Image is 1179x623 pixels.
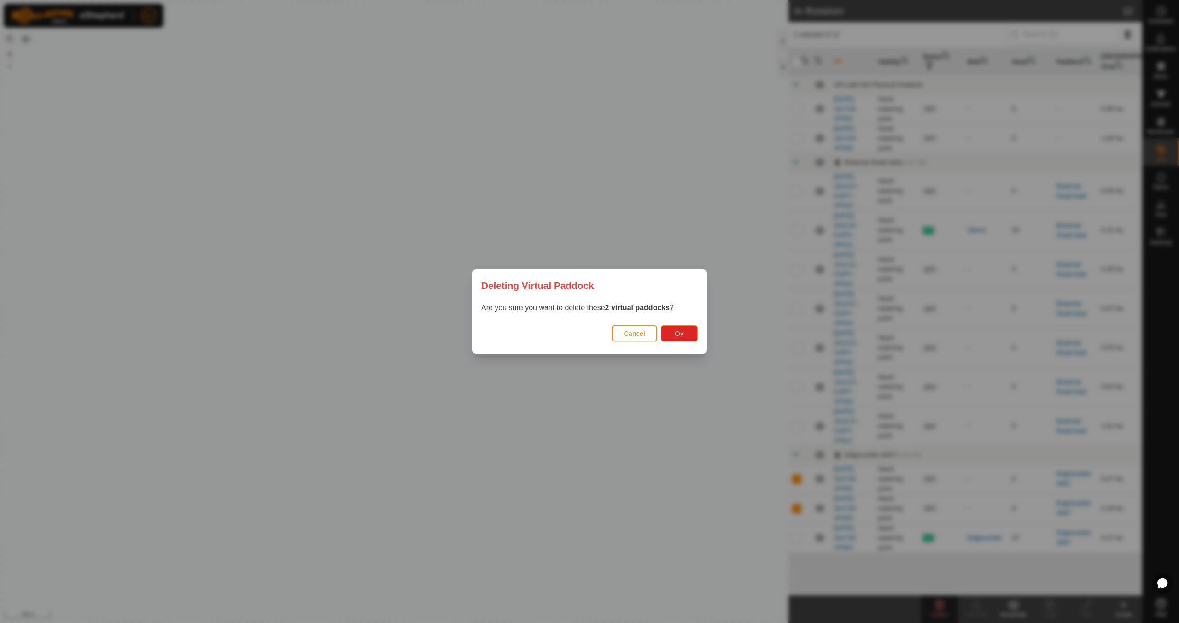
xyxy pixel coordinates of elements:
span: Deleting Virtual Paddock [481,278,594,293]
button: Ok [661,325,698,341]
span: Are you sure you want to delete these ? [481,304,674,311]
span: Cancel [624,330,645,337]
button: Cancel [612,325,657,341]
strong: 2 virtual paddocks [605,304,670,311]
span: Ok [675,330,684,337]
